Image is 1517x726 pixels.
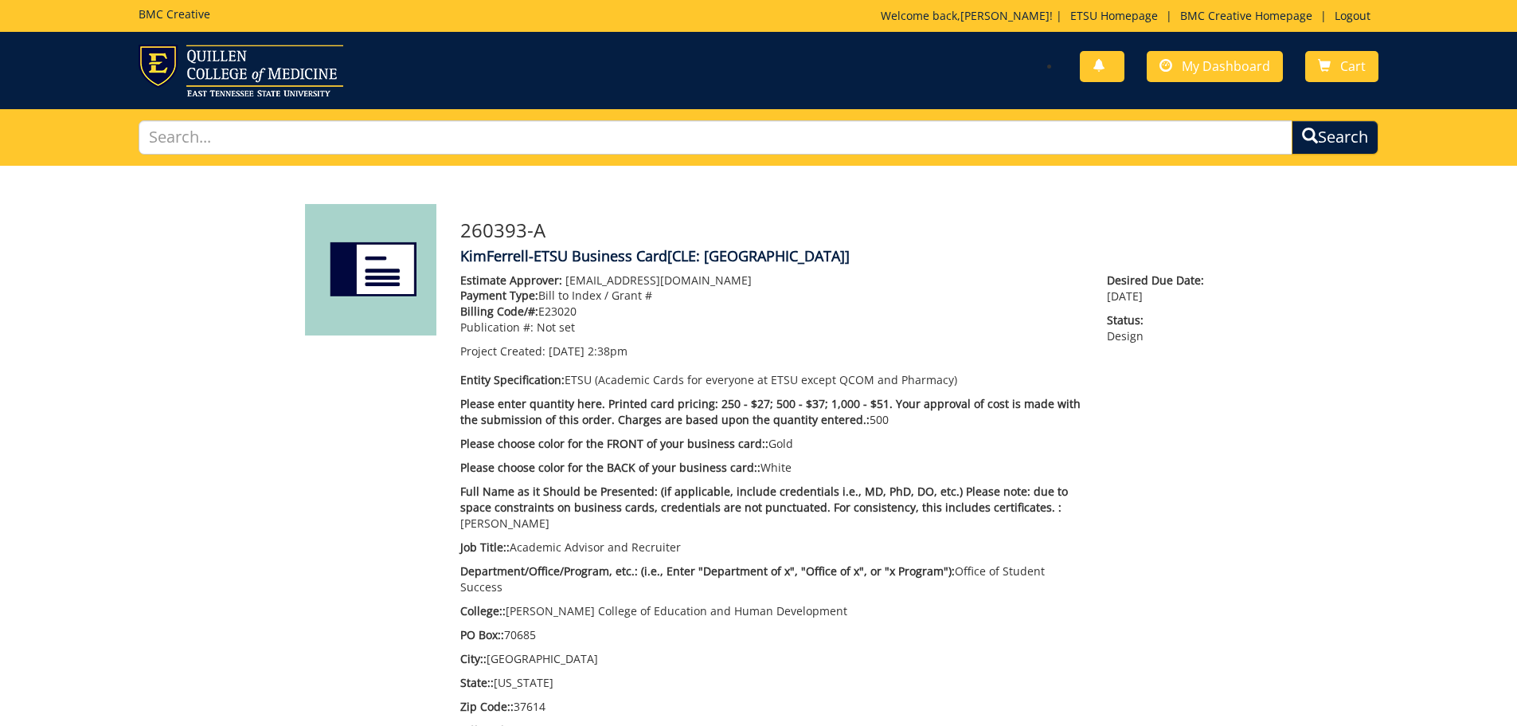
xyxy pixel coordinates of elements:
[460,288,538,303] span: Payment Type:
[460,304,1084,320] p: E23020
[460,460,760,475] span: Please choose color for the BACK of your business card::
[460,651,1084,667] p: [GEOGRAPHIC_DATA]
[460,372,565,387] span: Entity Specification:
[1107,273,1212,288] span: Desired Due Date:
[460,627,1084,643] p: 70685
[139,120,1293,155] input: Search...
[460,288,1084,304] p: Bill to Index / Grant #
[460,651,487,666] span: City::
[460,540,510,555] span: Job Title::
[1305,51,1378,82] a: Cart
[460,220,1213,241] h3: 260393-A
[1107,312,1212,328] span: Status:
[460,540,1084,555] p: Academic Advisor and Recruiter
[1340,57,1366,75] span: Cart
[460,484,1068,515] span: Full Name as it Should be Presented: (if applicable, include credentials i.e., MD, PhD, DO, etc.)...
[1327,8,1378,23] a: Logout
[1107,312,1212,344] p: Design
[1172,8,1320,23] a: BMC Creative Homepage
[460,273,562,288] span: Estimate Approver:
[460,396,1081,427] span: Please enter quantity here. Printed card pricing: 250 - $27; 500 - $37; 1,000 - $51. Your approva...
[139,45,343,96] img: ETSU logo
[1182,57,1270,75] span: My Dashboard
[460,484,1084,532] p: [PERSON_NAME]
[460,563,955,579] span: Department/Office/Program, etc.: (i.e., Enter "Department of x", "Office of x", or "x Program"):
[460,436,768,451] span: Please choose color for the FRONT of your business card::
[460,627,504,642] span: PO Box::
[460,603,1084,619] p: [PERSON_NAME] College of Education and Human Development
[460,343,545,359] span: Project Created:
[460,304,538,319] span: Billing Code/#:
[1292,120,1378,155] button: Search
[139,8,210,20] h5: BMC Creative
[881,8,1378,24] p: Welcome back, ! | | |
[960,8,1050,23] a: [PERSON_NAME]
[460,273,1084,288] p: [EMAIL_ADDRESS][DOMAIN_NAME]
[1107,273,1212,304] p: [DATE]
[460,249,1213,265] h4: KimFerrell-ETSU Business Card
[460,675,1084,691] p: [US_STATE]
[460,699,514,714] span: Zip Code::
[460,603,506,618] span: College::
[1062,8,1166,23] a: ETSU Homepage
[460,460,1084,476] p: White
[460,699,1084,715] p: 37614
[667,246,850,265] span: [CLE: [GEOGRAPHIC_DATA]]
[460,396,1084,428] p: 500
[460,320,534,335] span: Publication #:
[1147,51,1283,82] a: My Dashboard
[305,204,436,336] img: Product featured image
[460,563,1084,595] p: Office of Student Success
[460,675,494,690] span: State::
[460,436,1084,452] p: Gold
[549,343,628,359] span: [DATE] 2:38pm
[537,320,575,335] span: Not set
[460,372,1084,388] p: ETSU (Academic Cards for everyone at ETSU except QCOM and Pharmacy)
